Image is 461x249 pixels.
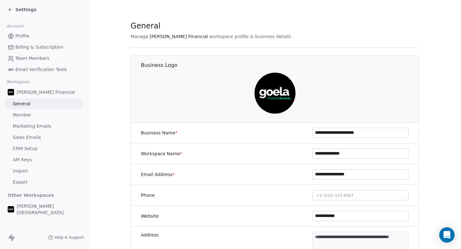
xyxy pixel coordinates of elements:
[141,213,159,219] label: Website
[5,177,83,188] a: Export
[13,100,30,107] span: General
[5,64,83,75] a: Email Verification Tools
[13,134,41,141] span: Sales Emails
[48,235,84,240] a: Help & Support
[13,168,28,174] span: Import
[8,6,36,13] a: Settings
[15,33,29,39] span: Profile
[13,112,31,118] span: Member
[17,89,75,95] span: [PERSON_NAME] Financial
[13,179,28,186] span: Export
[439,227,455,243] div: Open Intercom Messenger
[15,6,36,13] span: Settings
[141,130,178,136] label: Business Name
[13,145,37,152] span: CRM Setup
[141,62,419,69] h1: Business Logo
[5,190,57,200] span: Other Workspaces
[141,192,155,198] label: Phone
[15,55,49,62] span: Team Members
[15,66,67,73] span: Email Verification Tools
[5,166,83,176] a: Import
[13,123,51,130] span: Marketing Emails
[5,121,83,132] a: Marketing Emails
[5,99,83,109] a: General
[5,53,83,64] a: Team Members
[8,89,14,95] img: Goela%20Fin%20Logos.png
[209,33,291,40] span: workspace profile & business details
[131,21,161,31] span: General
[141,232,159,238] label: Address
[17,203,80,216] span: [PERSON_NAME][GEOGRAPHIC_DATA]
[8,206,14,213] img: Zeeshan%20Neck%20Print%20Dark.png
[141,150,182,157] label: Workspace Name
[312,190,408,200] button: +1 (555) 123-4567
[54,235,84,240] span: Help & Support
[4,77,32,87] span: Workspace
[5,110,83,120] a: Member
[5,132,83,143] a: Sales Emails
[254,73,295,114] img: Goela%20Fin%20Logos.png
[316,193,353,198] span: +1 (555) 123-4567
[15,44,63,51] span: Billing & Subscription
[5,155,83,165] a: API Keys
[5,143,83,154] a: CRM Setup
[5,31,83,41] a: Profile
[13,157,32,163] span: API Keys
[141,171,175,178] label: Email Address
[131,33,149,40] span: Manage
[150,33,208,40] span: [PERSON_NAME] Financial
[4,21,27,31] span: Account
[5,42,83,52] a: Billing & Subscription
